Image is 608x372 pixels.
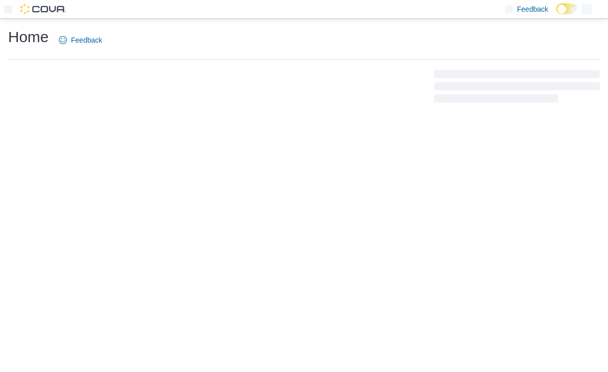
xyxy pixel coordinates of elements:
[517,4,548,14] span: Feedback
[20,4,66,14] img: Cova
[71,35,102,45] span: Feedback
[8,27,49,47] h1: Home
[55,30,106,50] a: Feedback
[556,4,578,14] input: Dark Mode
[434,72,600,105] span: Loading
